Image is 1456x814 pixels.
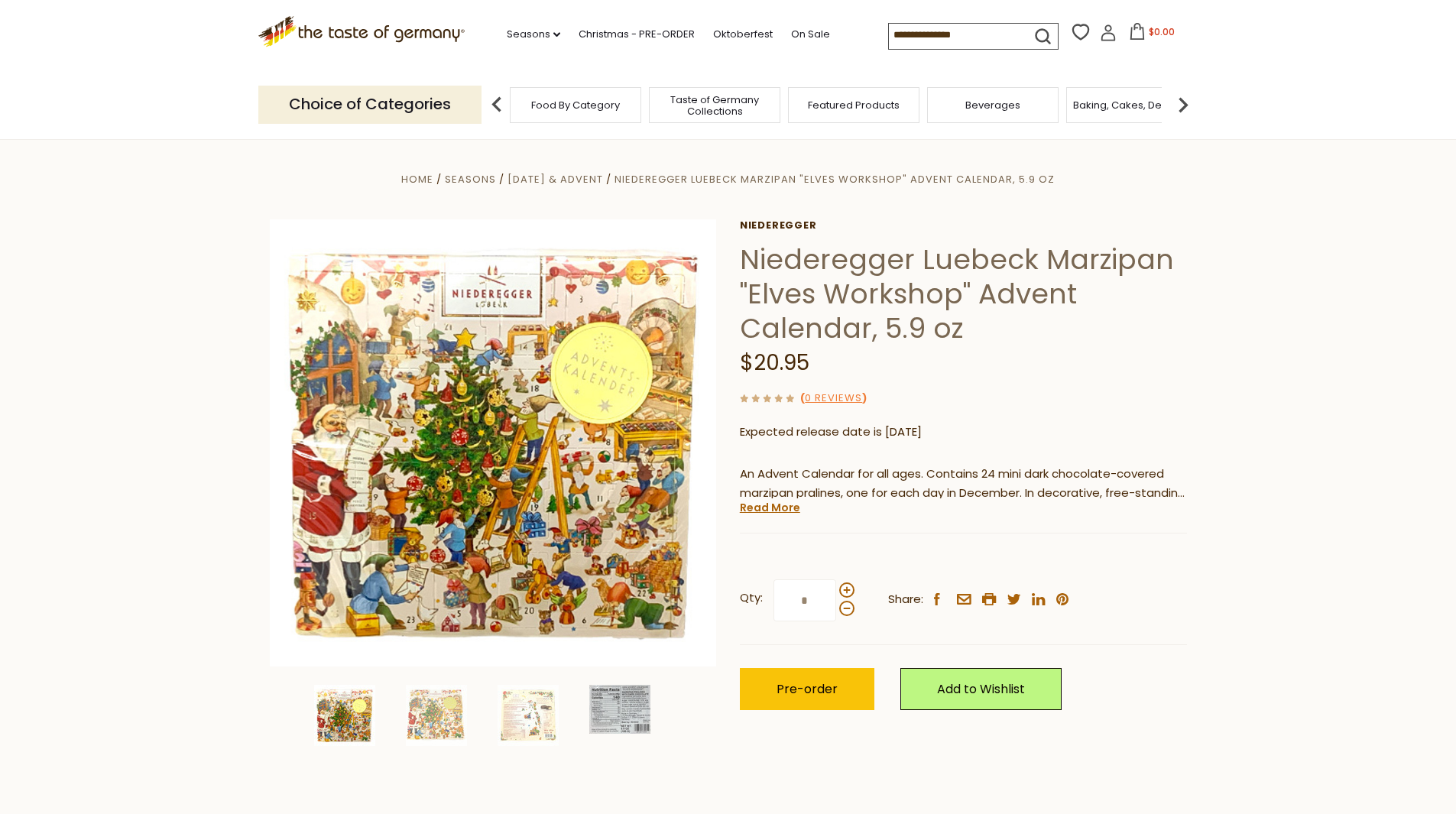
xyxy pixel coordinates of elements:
[773,579,836,621] input: Qty:
[1120,23,1185,46] button: $0.00
[507,26,560,43] a: Seasons
[740,500,800,515] a: Read More
[579,26,695,43] a: Christmas - PRE-ORDER
[270,219,717,666] img: Niederegger Luebeck Marzipan "Elves Workshop" Advent Calendar, 5.9 oz
[482,89,512,120] img: previous arrow
[888,590,923,609] span: Share:
[1073,99,1192,111] a: Baking, Cakes, Desserts
[406,685,467,746] img: Niederegger Luebeck Marzipan "Elves Workshop" Advent Calendar, 5.9 oz
[740,668,874,710] button: Pre-order
[740,465,1187,503] p: An Advent Calendar for all ages. Contains 24 mini dark chocolate-covered marzipan pralines, one f...
[808,99,900,111] a: Featured Products
[805,391,862,407] a: 0 Reviews
[653,94,776,117] a: Taste of Germany Collections
[258,86,482,123] p: Choice of Categories
[314,685,375,746] img: Niederegger Luebeck Marzipan "Elves Workshop" Advent Calendar, 5.9 oz
[401,172,433,186] a: Home
[445,172,496,186] a: Seasons
[791,26,830,43] a: On Sale
[740,242,1187,345] h1: Niederegger Luebeck Marzipan "Elves Workshop" Advent Calendar, 5.9 oz
[498,685,559,746] img: Niederegger Luebeck Marzipan "Elves Workshop" Advent Calendar, 5.9 oz
[713,26,773,43] a: Oktoberfest
[965,99,1020,111] a: Beverages
[1149,25,1175,38] span: $0.00
[740,589,763,608] strong: Qty:
[777,680,838,698] span: Pre-order
[740,348,809,378] span: $20.95
[900,668,1062,710] a: Add to Wishlist
[531,99,620,111] a: Food By Category
[507,172,603,186] a: [DATE] & Advent
[800,391,867,405] span: ( )
[740,219,1187,232] a: Niederegger
[589,685,650,734] img: Niederegger Luebeck Marzipan "Elves Workshop" Advent Calendar, 5.9 oz
[615,172,1055,186] a: Niederegger Luebeck Marzipan "Elves Workshop" Advent Calendar, 5.9 oz
[1168,89,1198,120] img: next arrow
[740,423,1187,442] p: Expected release date is [DATE]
